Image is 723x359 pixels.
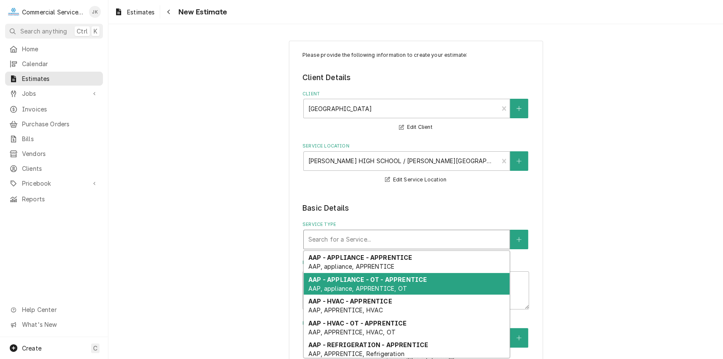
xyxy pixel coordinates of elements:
label: Service Location [302,143,529,150]
span: Help Center [22,305,98,314]
button: Navigate back [162,5,175,19]
label: Service Type [302,221,529,228]
span: AAP, appliance, APPRENTICE [308,263,394,270]
a: Home [5,42,103,56]
span: Invoices [22,105,99,114]
span: Estimates [127,8,155,17]
svg: Create New Client [516,106,521,111]
span: Ctrl [77,27,88,36]
div: Reason For Call [302,259,529,309]
span: K [94,27,97,36]
svg: Create New Location [516,158,521,164]
span: Calendar [22,59,99,68]
svg: Create New Service [516,237,521,242]
a: Go to Pricebook [5,176,103,190]
span: Purchase Orders [22,120,99,128]
a: Go to Jobs [5,86,103,100]
a: Estimates [111,5,158,19]
strong: AAP - HVAC - APPRENTICE [308,298,392,305]
span: Reports [22,195,99,203]
span: AAP, appliance, APPRENTICE, OT [308,285,407,292]
span: Search anything [20,27,67,36]
span: AAP, APPRENTICE, HVAC [308,306,383,314]
a: Reports [5,192,103,206]
button: Create New Client [510,99,528,118]
p: Please provide the following information to create your estimate: [302,51,529,59]
div: John Key's Avatar [89,6,101,18]
span: AAP, APPRENTICE, Refrigeration [308,350,404,357]
strong: AAP - REFRIGERATION - APPRENTICE [308,341,428,348]
span: Jobs [22,89,86,98]
span: Estimates [22,74,99,83]
span: Vendors [22,149,99,158]
div: JK [89,6,101,18]
a: Estimates [5,72,103,86]
a: Bills [5,132,103,146]
span: C [93,344,97,353]
strong: AAP - APPLIANCE - OT - APPRENTICE [308,276,427,283]
span: Home [22,45,99,53]
button: Edit Service Location [384,175,448,185]
label: Reason For Call [302,259,529,266]
label: Client [302,91,529,97]
span: Bills [22,134,99,143]
span: Create [22,345,42,352]
strong: AAP - HVAC - OT - APPRENTICE [308,320,407,327]
a: Clients [5,161,103,175]
legend: Basic Details [302,203,529,214]
div: Client [302,91,529,133]
a: Vendors [5,147,103,161]
svg: Create New Equipment [516,335,521,341]
span: Pricebook [22,179,86,188]
a: Go to What's New [5,317,103,331]
button: Create New Location [510,151,528,171]
div: C [8,6,19,18]
div: Service Type [302,221,529,249]
a: Go to Help Center [5,303,103,317]
button: Edit Client [398,122,433,133]
span: AAP, APPRENTICE, HVAC, OT [308,328,396,336]
div: Commercial Service Co. [22,8,84,17]
legend: Client Details [302,72,529,83]
button: Search anythingCtrlK [5,24,103,39]
span: Clients [22,164,99,173]
button: Create New Service [510,230,528,249]
label: Equipment [302,320,529,327]
span: What's New [22,320,98,329]
button: Create New Equipment [510,328,528,348]
strong: AAP - APPLIANCE - APPRENTICE [308,254,412,261]
a: Invoices [5,102,103,116]
a: Calendar [5,57,103,71]
div: Service Location [302,143,529,185]
span: New Estimate [175,6,227,18]
a: Purchase Orders [5,117,103,131]
div: Commercial Service Co.'s Avatar [8,6,19,18]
